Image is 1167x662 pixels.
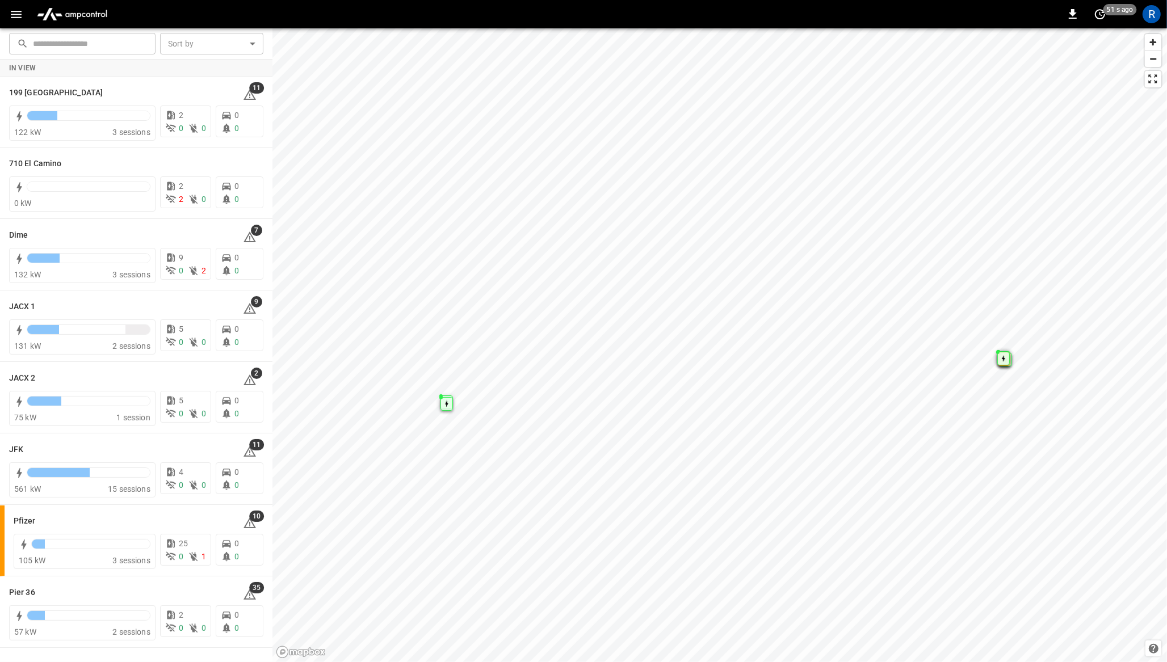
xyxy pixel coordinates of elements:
span: 2 [251,368,262,379]
span: 25 [179,539,188,548]
span: 2 [179,610,183,619]
span: 0 [234,396,239,405]
span: 0 [179,409,183,418]
span: 15 sessions [108,484,150,494]
span: 0 [179,623,183,633]
span: 0 [202,124,206,133]
span: 3 sessions [112,270,150,279]
span: 0 [234,195,239,204]
h6: 199 Erie [9,87,103,99]
span: 57 kW [14,627,36,636]
button: Zoom out [1145,50,1161,67]
div: Map marker [440,397,453,411]
span: 5 [179,396,183,405]
button: Zoom in [1145,34,1161,50]
h6: JACX 2 [9,372,36,385]
div: Map marker [997,352,1010,365]
span: 105 kW [19,556,45,565]
span: 10 [249,511,264,522]
span: 2 sessions [112,627,150,636]
span: 3 sessions [112,128,150,137]
span: 0 [202,623,206,633]
span: 1 session [116,413,150,422]
span: 132 kW [14,270,41,279]
span: 0 [234,623,239,633]
strong: In View [9,64,36,72]
span: 0 [234,467,239,477]
h6: Pier 36 [9,587,35,599]
h6: JFK [9,444,23,456]
h6: Pfizer [14,515,36,528]
span: 2 [179,182,183,191]
span: 11 [249,439,264,450]
span: 2 [179,111,183,120]
span: 75 kW [14,413,36,422]
span: 9 [179,253,183,262]
span: 0 [234,539,239,548]
span: 11 [249,82,264,94]
span: 35 [249,582,264,593]
span: 0 [234,409,239,418]
span: 4 [179,467,183,477]
span: 2 sessions [112,341,150,351]
span: 51 s ago [1103,4,1137,15]
span: 2 [202,266,206,275]
h6: JACX 1 [9,301,36,313]
span: 7 [251,225,262,236]
span: 0 [179,480,183,490]
span: 0 [234,124,239,133]
span: 1 [202,552,206,561]
div: profile-icon [1143,5,1161,23]
span: 3 sessions [112,556,150,565]
span: 0 [179,124,183,133]
h6: 710 El Camino [9,158,61,170]
span: 0 [179,266,183,275]
span: 0 [202,480,206,490]
span: 0 [179,552,183,561]
img: ampcontrol.io logo [32,3,112,25]
span: 131 kW [14,341,41,351]
span: 0 [234,338,239,347]
span: 5 [179,324,183,334]
span: 9 [251,296,262,307]
div: Map marker [998,351,1010,365]
span: 0 [202,195,206,204]
span: 0 [179,338,183,347]
span: 0 [234,266,239,275]
div: Map marker [440,395,453,409]
span: 122 kW [14,128,41,137]
span: 0 [234,253,239,262]
button: set refresh interval [1091,5,1109,23]
span: 0 [234,111,239,120]
span: 0 [234,324,239,334]
span: 0 [202,409,206,418]
span: 0 [234,182,239,191]
span: 0 [202,338,206,347]
span: 0 [234,552,239,561]
a: Mapbox homepage [276,646,326,659]
h6: Dime [9,229,28,242]
span: 0 [234,610,239,619]
span: 561 kW [14,484,41,494]
span: 0 kW [14,199,32,208]
span: 2 [179,195,183,204]
span: 0 [234,480,239,490]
